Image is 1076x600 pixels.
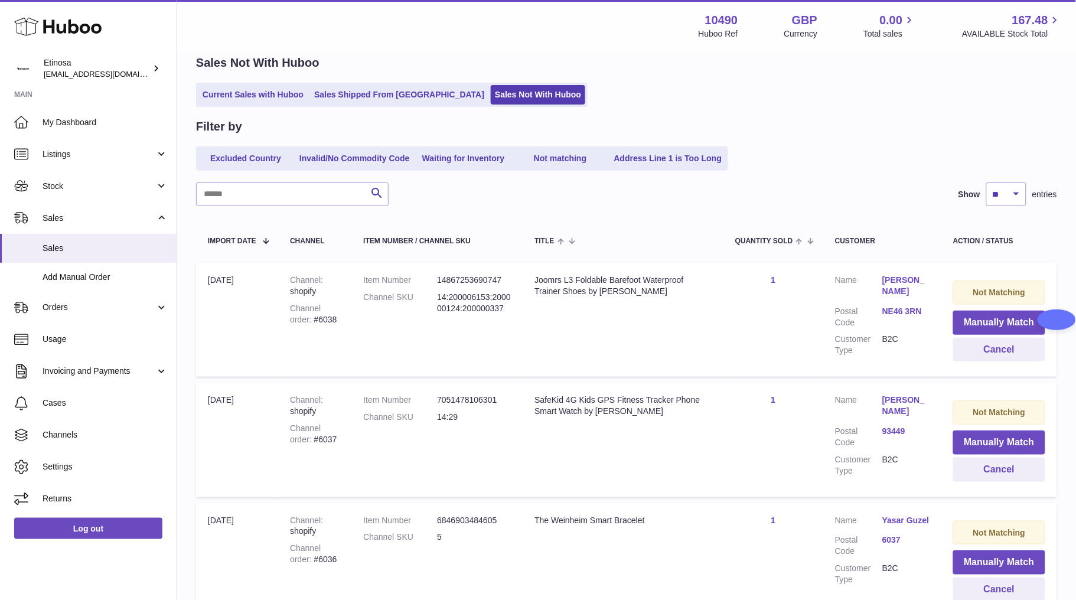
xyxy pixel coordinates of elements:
div: #6037 [290,423,340,445]
strong: Channel [290,275,323,285]
div: SafeKid 4G Kids GPS Fitness Tracker Phone Smart Watch by [PERSON_NAME] [534,394,712,417]
strong: GBP [792,12,817,28]
dd: B2C [882,563,930,585]
button: Manually Match [953,311,1045,335]
div: The Weinheim Smart Bracelet [534,515,712,526]
dd: 5 [437,531,511,543]
dd: 7051478106301 [437,394,511,406]
a: [PERSON_NAME] [882,394,930,417]
dt: Customer Type [835,563,882,585]
label: Show [958,189,980,200]
td: [DATE] [196,263,278,377]
a: Excluded Country [198,149,293,168]
strong: Not Matching [973,288,1026,297]
a: Not matching [513,149,608,168]
button: Manually Match [953,550,1045,575]
dt: Channel SKU [363,531,437,543]
h2: Filter by [196,119,242,135]
div: Huboo Ref [699,28,738,40]
dt: Item Number [363,394,437,406]
span: 167.48 [1012,12,1048,28]
dt: Name [835,394,882,420]
span: Sales [43,243,168,254]
div: shopify [290,515,340,537]
strong: Channel [290,395,323,405]
span: Sales [43,213,155,224]
dt: Channel SKU [363,292,437,314]
span: 0.00 [880,12,903,28]
span: Invoicing and Payments [43,366,155,377]
dt: Customer Type [835,334,882,356]
strong: 10490 [705,12,738,28]
a: Sales Not With Huboo [491,85,585,105]
div: Joomrs L3 Foldable Barefoot Waterproof Trainer Shoes by [PERSON_NAME] [534,275,712,297]
span: Settings [43,461,168,472]
strong: Channel [290,516,323,525]
a: NE46 3RN [882,306,930,317]
a: Log out [14,518,162,539]
span: My Dashboard [43,117,168,128]
dd: B2C [882,454,930,477]
td: [DATE] [196,383,278,497]
strong: Not Matching [973,407,1026,417]
div: Currency [784,28,818,40]
a: Waiting for Inventory [416,149,511,168]
span: Quantity Sold [735,237,793,245]
a: Current Sales with Huboo [198,85,308,105]
a: 6037 [882,534,930,546]
h2: Sales Not With Huboo [196,55,319,71]
a: Yasar Guzel [882,515,930,526]
dd: B2C [882,334,930,356]
dd: 14:200006153;200000124:200000337 [437,292,511,314]
strong: Not Matching [973,528,1026,537]
span: entries [1032,189,1057,200]
a: 167.48 AVAILABLE Stock Total [962,12,1062,40]
dd: 14:29 [437,412,511,423]
button: Manually Match [953,431,1045,455]
span: Add Manual Order [43,272,168,283]
a: 93449 [882,426,930,437]
span: Import date [208,237,256,245]
button: Cancel [953,338,1045,362]
strong: Channel order [290,543,321,564]
div: #6036 [290,543,340,565]
span: Title [534,237,554,245]
div: shopify [290,275,340,297]
a: Address Line 1 is Too Long [610,149,726,168]
strong: Channel order [290,423,321,444]
dt: Postal Code [835,306,882,328]
span: AVAILABLE Stock Total [962,28,1062,40]
div: Customer [835,237,930,245]
div: Action / Status [953,237,1045,245]
span: Stock [43,181,155,192]
a: 0.00 Total sales [863,12,916,40]
a: 1 [771,516,776,525]
dd: 6846903484605 [437,515,511,526]
dt: Item Number [363,275,437,286]
div: #6038 [290,303,340,325]
dt: Name [835,515,882,529]
span: Usage [43,334,168,345]
span: Listings [43,149,155,160]
a: 1 [771,275,776,285]
dt: Item Number [363,515,437,526]
a: [PERSON_NAME] [882,275,930,297]
div: Item Number / Channel SKU [363,237,511,245]
dt: Customer Type [835,454,882,477]
span: Orders [43,302,155,313]
dt: Name [835,275,882,300]
div: shopify [290,394,340,417]
span: Cases [43,397,168,409]
div: Etinosa [44,57,150,80]
dt: Postal Code [835,426,882,448]
button: Cancel [953,458,1045,482]
a: Invalid/No Commodity Code [295,149,414,168]
span: Total sales [863,28,916,40]
div: Channel [290,237,340,245]
img: Wolphuk@gmail.com [14,60,32,77]
span: Channels [43,429,168,441]
dt: Postal Code [835,534,882,557]
dd: 14867253690747 [437,275,511,286]
dt: Channel SKU [363,412,437,423]
span: [EMAIL_ADDRESS][DOMAIN_NAME] [44,69,174,79]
